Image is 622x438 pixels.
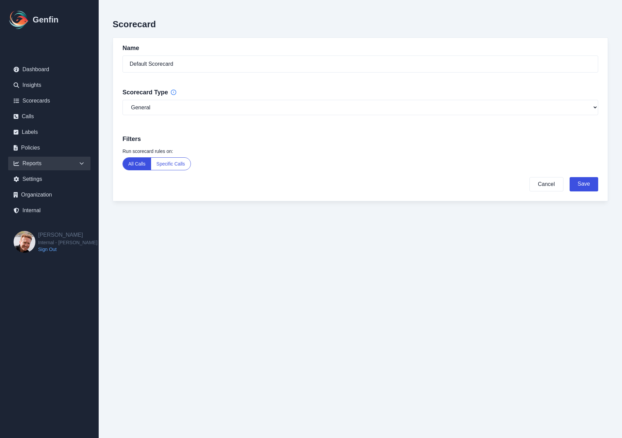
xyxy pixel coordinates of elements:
[8,94,91,108] a: Scorecards
[122,56,598,73] input: Enter scorecard name
[8,63,91,76] a: Dashboard
[8,125,91,139] a: Labels
[171,90,176,95] span: Info
[33,14,59,25] h1: Genfin
[8,141,91,155] a: Policies
[122,88,598,97] h3: Scorecard Type
[8,204,91,217] a: Internal
[8,9,30,31] img: Logo
[8,157,91,170] div: Reports
[151,158,191,170] button: Specific Calls
[8,188,91,202] a: Organization
[38,239,97,246] span: Internal - [PERSON_NAME]
[123,158,151,170] button: All Calls
[8,78,91,92] a: Insights
[38,231,97,239] h2: [PERSON_NAME]
[8,172,91,186] a: Settings
[570,177,598,191] button: Save
[529,177,563,191] button: Cancel
[122,43,598,53] h3: Name
[38,246,97,253] a: Sign Out
[14,231,35,253] img: Brian Dunagan
[122,134,598,144] h3: Filters
[8,110,91,123] a: Calls
[122,148,598,155] label: Run scorecard rules on:
[113,19,156,29] h2: Scorecard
